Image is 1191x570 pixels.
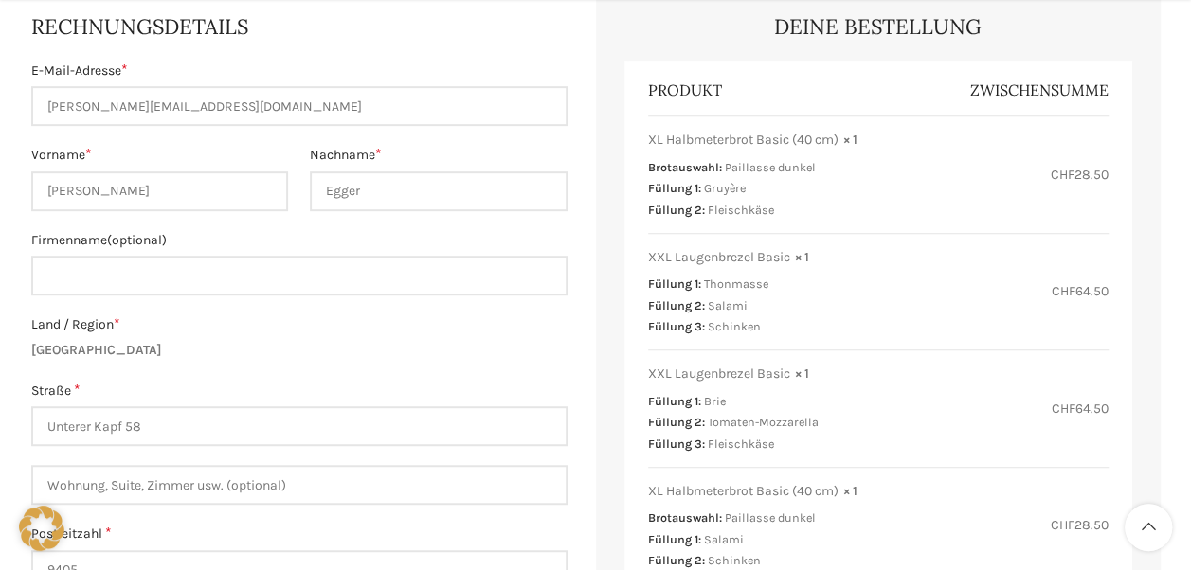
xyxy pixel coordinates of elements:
strong: [GEOGRAPHIC_DATA] [31,342,162,358]
p: Gruyère [704,181,746,195]
th: Produkt [648,65,878,115]
p: Tomaten-Mozzarella [708,415,819,429]
span: Füllung 3: [648,319,705,333]
p: Thonmasse [704,276,768,291]
span: CHF [1052,401,1075,417]
span: CHF [1051,517,1074,533]
strong: × 1 [795,365,809,383]
p: Paillasse dunkel [725,160,816,174]
p: Brie [704,394,726,408]
span: CHF [1052,283,1075,299]
p: Fleischkäse [708,436,774,451]
th: Zwischensumme [878,65,1109,115]
a: Scroll to top button [1125,504,1172,551]
span: Füllung 3: [648,436,705,451]
span: XXL Laugenbrezel Basic [648,248,790,267]
label: Vorname [31,145,289,166]
label: Firmenname [31,230,568,251]
p: Fleischkäse [708,203,774,217]
bdi: 64.50 [1052,283,1109,299]
span: XXL Laugenbrezel Basic [648,365,790,383]
p: Schinken [708,319,761,333]
strong: × 1 [843,482,857,501]
label: Straße [31,381,568,401]
strong: × 1 [843,131,857,150]
span: Füllung 1: [648,276,701,291]
p: Salami [704,532,744,546]
h3: Rechnungsdetails [31,12,568,42]
p: Salami [708,298,748,312]
span: Füllung 2: [648,415,705,429]
label: Postleitzahl [31,524,568,544]
span: (optional) [107,232,167,248]
span: CHF [1051,167,1074,183]
bdi: 64.50 [1052,401,1109,417]
label: E-Mail-Adresse [31,61,568,81]
span: XL Halbmeterbrot Basic (40 cm) [648,482,839,501]
label: Nachname [310,145,568,166]
span: Füllung 2: [648,203,705,217]
input: Straßenname und Hausnummer [31,406,568,446]
p: Schinken [708,553,761,567]
bdi: 28.50 [1051,517,1109,533]
bdi: 28.50 [1051,167,1109,183]
p: Paillasse dunkel [725,510,816,525]
span: Füllung 1: [648,532,701,546]
input: Wohnung, Suite, Zimmer usw. (optional) [31,465,568,505]
span: Füllung 1: [648,181,701,195]
span: Füllung 1: [648,394,701,408]
span: Füllung 2: [648,553,705,567]
span: Brotauswahl: [648,160,722,174]
h3: Deine Bestellung [624,12,1132,42]
span: Brotauswahl: [648,510,722,525]
strong: × 1 [795,248,809,267]
span: XL Halbmeterbrot Basic (40 cm) [648,131,839,150]
label: Land / Region [31,314,568,335]
span: Füllung 2: [648,298,705,312]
